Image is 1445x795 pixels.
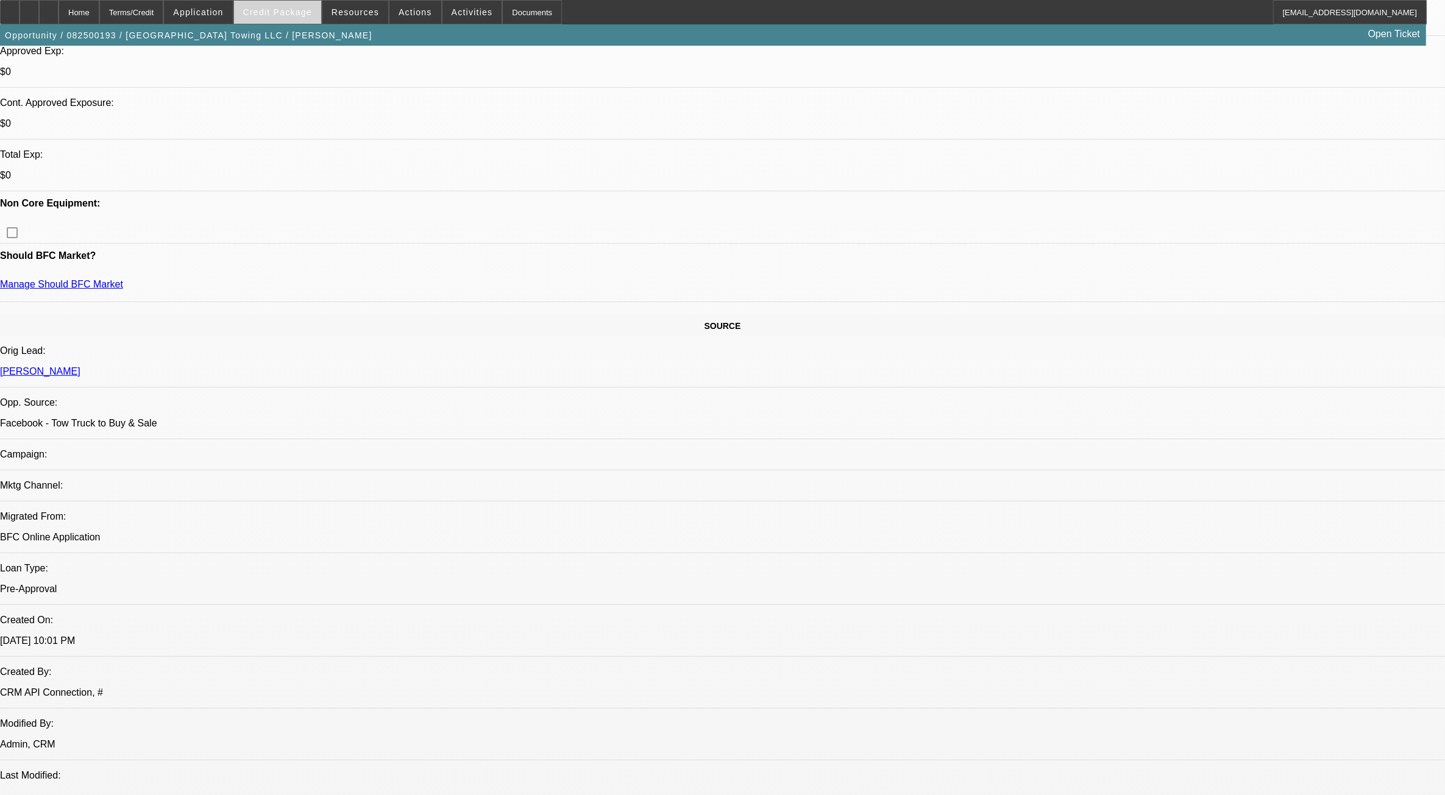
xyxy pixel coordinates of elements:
[399,7,432,17] span: Actions
[452,7,493,17] span: Activities
[389,1,441,24] button: Actions
[332,7,379,17] span: Resources
[5,30,372,40] span: Opportunity / 082500193 / [GEOGRAPHIC_DATA] Towing LLC / [PERSON_NAME]
[234,1,321,24] button: Credit Package
[243,7,312,17] span: Credit Package
[705,321,741,331] span: SOURCE
[442,1,502,24] button: Activities
[173,7,223,17] span: Application
[1363,24,1425,44] a: Open Ticket
[322,1,388,24] button: Resources
[164,1,232,24] button: Application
